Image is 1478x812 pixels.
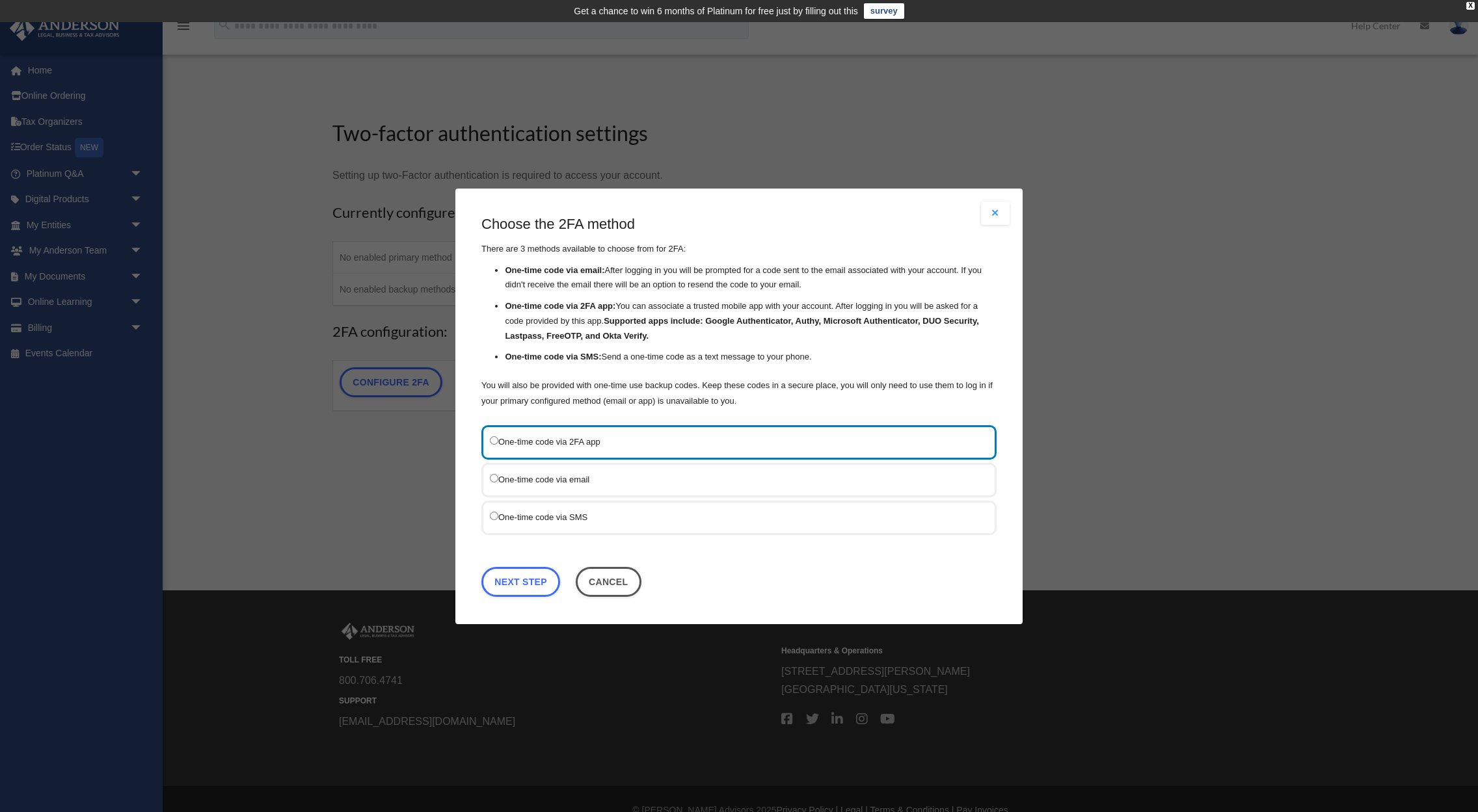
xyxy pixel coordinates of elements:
strong: Supported apps include: Google Authenticator, Authy, Microsoft Authenticator, DUO Security, Lastp... [505,316,978,341]
strong: One-time code via 2FA app: [505,301,615,311]
div: Get a chance to win 6 months of Platinum for free just by filling out this [574,3,858,19]
button: Close this dialog window [576,566,641,596]
li: You can associate a trusted mobile app with your account. After logging in you will be asked for ... [505,299,997,343]
a: survey [864,3,904,19]
label: One-time code via email [490,471,975,487]
strong: One-time code via email: [505,265,604,274]
label: One-time code via 2FA app [490,433,975,449]
label: One-time code via SMS [490,508,975,525]
button: Close modal [981,202,1010,225]
input: One-time code via email [490,473,498,482]
input: One-time code via 2FA app [490,436,498,444]
p: You will also be provided with one-time use backup codes. Keep these codes in a secure place, you... [481,377,997,408]
li: Send a one-time code as a text message to your phone. [505,350,997,365]
li: After logging in you will be prompted for a code sent to the email associated with your account. ... [505,263,997,293]
div: There are 3 methods available to choose from for 2FA: [481,215,997,409]
div: close [1466,2,1475,10]
input: One-time code via SMS [490,511,498,519]
strong: One-time code via SMS: [505,352,601,361]
a: Next Step [481,566,560,596]
h3: Choose the 2FA method [481,215,997,235]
